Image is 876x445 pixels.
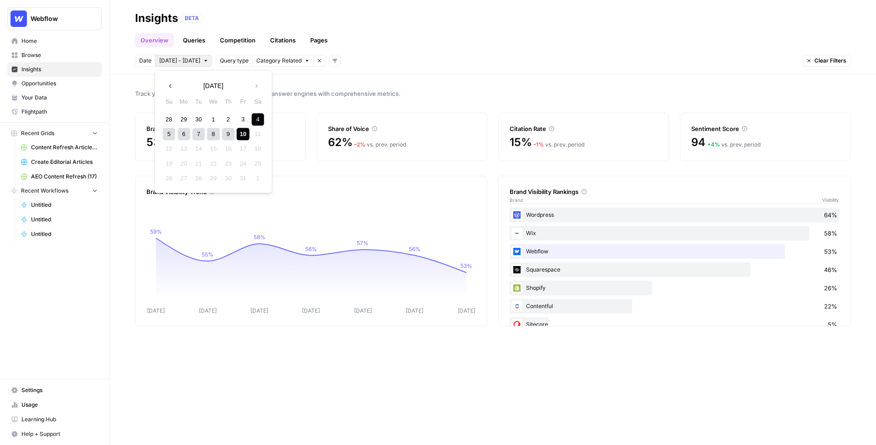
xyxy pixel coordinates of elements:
span: Create Editorial Articles [31,158,98,166]
span: 64% [824,210,837,220]
span: Untitled [31,230,98,238]
tspan: 55% [202,251,214,258]
button: Workspace: Webflow [7,7,102,30]
span: [DATE] [203,81,224,90]
span: Untitled [31,215,98,224]
div: Share of Voice [328,124,476,133]
tspan: 56% [409,246,421,252]
a: Settings [7,383,102,398]
span: Clear Filters [814,57,846,65]
a: Flightpath [7,105,102,119]
span: Brand [510,196,523,204]
div: Sentiment Score [691,124,839,133]
div: vs. prev. period [533,141,584,149]
span: 94 [691,135,705,150]
div: Choose Tuesday, September 30th, 2025 [193,113,205,126]
div: Citation Rate [510,124,657,133]
span: Settings [21,386,98,394]
span: Date [139,57,151,65]
div: Not available Friday, October 31st, 2025 [237,173,249,185]
a: Pages [305,33,333,47]
span: 5% [828,320,837,329]
div: Not available Friday, October 17th, 2025 [237,143,249,155]
div: Not available Saturday, October 11th, 2025 [252,128,264,140]
span: Usage [21,401,98,409]
div: Choose Monday, October 6th, 2025 [177,128,190,140]
div: Wordpress [510,208,839,222]
div: Choose Thursday, October 9th, 2025 [222,128,235,140]
a: Learning Hub [7,412,102,427]
a: Untitled [17,212,102,227]
div: Choose Friday, October 3rd, 2025 [237,113,249,126]
div: Choose Sunday, October 5th, 2025 [163,128,175,140]
div: Not available Wednesday, October 15th, 2025 [207,143,219,155]
span: 22% [824,302,837,311]
a: Create Editorial Articles [17,155,102,169]
div: Webflow [510,244,839,259]
a: Browse [7,48,102,63]
div: Contentful [510,299,839,314]
span: 58% [824,229,837,238]
span: Insights [21,65,98,73]
tspan: 56% [305,246,317,252]
div: Tu [193,95,205,108]
div: Fr [237,95,249,108]
div: Choose Tuesday, October 7th, 2025 [193,128,205,140]
div: Not available Friday, October 24th, 2025 [237,157,249,170]
tspan: [DATE] [199,307,217,314]
span: + 4 % [707,141,720,148]
a: AEO Content Refresh (17) [17,169,102,184]
div: We [207,95,219,108]
div: Brand Visibility [146,124,294,133]
span: Opportunities [21,79,98,88]
img: i4x52ilb2nzb0yhdjpwfqj6p8htt [511,228,522,239]
span: [DATE] - [DATE] [159,57,200,65]
div: Choose Monday, September 29th, 2025 [177,113,190,126]
div: Mo [177,95,190,108]
a: Queries [177,33,211,47]
tspan: [DATE] [302,307,320,314]
img: 22xsrp1vvxnaoilgdb3s3rw3scik [511,209,522,220]
button: Recent Grids [7,126,102,140]
span: Track your brand's visibility performance across answer engines with comprehensive metrics. [135,89,850,98]
a: Insights [7,62,102,77]
a: Home [7,34,102,48]
a: Your Data [7,90,102,105]
a: Competition [214,33,261,47]
span: Recent Workflows [21,187,68,195]
img: a1pu3e9a4sjoov2n4mw66knzy8l8 [511,246,522,257]
div: Choose Wednesday, October 8th, 2025 [207,128,219,140]
a: Untitled [17,227,102,241]
img: 2ud796hvc3gw7qwjscn75txc5abr [511,301,522,312]
button: [DATE] - [DATE] [155,55,212,67]
img: nkwbr8leobsn7sltvelb09papgu0 [511,319,522,330]
div: Not available Sunday, October 19th, 2025 [163,157,175,170]
div: Not available Thursday, October 16th, 2025 [222,143,235,155]
div: Not available Wednesday, October 29th, 2025 [207,173,219,185]
div: Th [222,95,235,108]
div: Squarespace [510,262,839,277]
span: – 2 % [354,141,365,148]
div: BETA [182,14,202,23]
span: Query type [220,57,249,65]
img: Webflow Logo [10,10,27,27]
a: Content Refresh Article (Demo Grid) [17,140,102,155]
div: Not available Saturday, October 18th, 2025 [252,143,264,155]
span: 15% [510,135,532,150]
span: Learning Hub [21,415,98,424]
span: 62% [328,135,352,150]
div: vs. prev. period [707,141,761,149]
a: Untitled [17,198,102,212]
button: Clear Filters [802,55,850,67]
div: Not available Saturday, October 25th, 2025 [252,157,264,170]
tspan: [DATE] [406,307,423,314]
span: Visibility [822,196,839,204]
div: Shopify [510,281,839,295]
span: Webflow [31,14,86,23]
div: Sa [252,95,264,108]
tspan: 53% [460,262,472,269]
div: Wix [510,226,839,241]
div: Not available Saturday, November 1st, 2025 [252,173,264,185]
div: [DATE] - [DATE] [155,70,272,193]
div: Choose Friday, October 10th, 2025 [237,128,249,140]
